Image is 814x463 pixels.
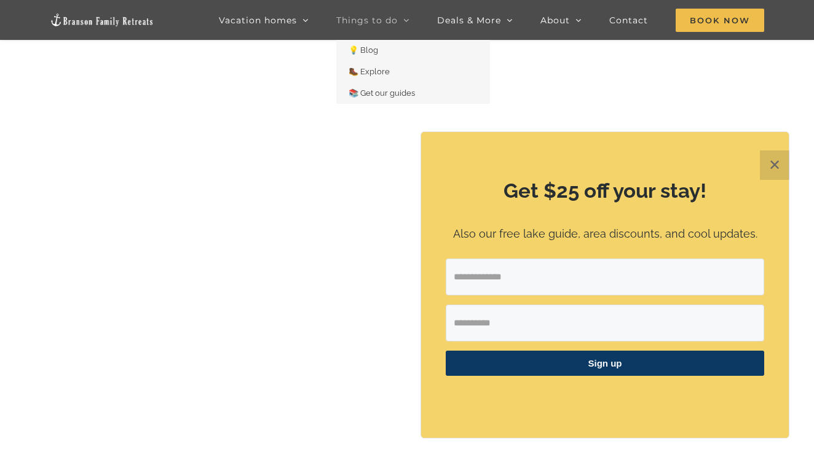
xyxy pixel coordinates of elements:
button: Close [760,150,789,180]
h1: [GEOGRAPHIC_DATA], [GEOGRAPHIC_DATA], [US_STATE] [162,228,652,254]
button: Sign up [446,351,764,376]
span: 📚 Get our guides [349,88,415,98]
a: 📚 Get our guides [336,83,490,104]
p: ​ [446,391,764,404]
span: Book Now [676,9,764,32]
iframe: Branson Family Retreats - Opens on Book page - Availability/Property Search Widget [315,263,499,344]
input: Email Address [446,259,764,295]
p: Also our free lake guide, area discounts, and cool updates. [446,225,764,243]
span: 🥾 Explore [349,67,390,76]
span: 💡 Blog [349,45,378,55]
a: 💡 Blog [336,40,490,61]
img: Branson Family Retreats Logo [50,13,154,27]
span: Things to do [336,16,398,25]
span: Deals & More [437,16,501,25]
b: Find that Vacation Feeling [179,185,635,228]
input: First Name [446,305,764,341]
span: Contact [609,16,648,25]
a: 🥾 Explore [336,61,490,83]
span: About [540,16,570,25]
h2: Get $25 off your stay! [446,177,764,205]
span: Vacation homes [219,16,297,25]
